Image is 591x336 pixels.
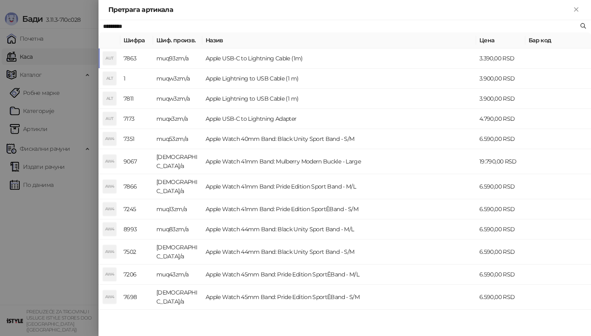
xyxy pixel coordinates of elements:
td: 7866 [120,174,153,199]
td: [DEMOGRAPHIC_DATA]/a [153,149,202,174]
div: Претрага артикала [108,5,571,15]
div: AW4 [103,132,116,145]
td: 1 [120,69,153,89]
td: muq83zm/a [153,219,202,239]
td: 7663 [120,310,153,335]
td: 7206 [120,265,153,285]
div: AUT [103,52,116,65]
td: [DEMOGRAPHIC_DATA]/a [153,174,202,199]
td: 3.900,00 RSD [476,89,525,109]
button: Close [571,5,581,15]
td: Apple Watch 45mm Band: Pride Edition SportÊBand - S/M [202,285,476,310]
td: Apple Watch 44mm Band: Black Unity Sport Band - S/M [202,239,476,265]
td: muqw3zm/a [153,89,202,109]
td: Apple USB-C to Lightning Cable (1m) [202,48,476,69]
td: 9067 [120,149,153,174]
th: Назив [202,32,476,48]
th: Шиф. произв. [153,32,202,48]
td: 6.590,00 RSD [476,265,525,285]
td: 19.790,00 RSD [476,149,525,174]
td: [DEMOGRAPHIC_DATA]/a [153,310,202,335]
td: 6.590,00 RSD [476,174,525,199]
th: Бар код [525,32,591,48]
div: AW4 [103,155,116,168]
td: muq53zm/a [153,129,202,149]
td: 7245 [120,199,153,219]
td: 6.590,00 RSD [476,239,525,265]
div: ALT [103,92,116,105]
td: Apple Watch 40mm Band: Black Unity Sport Band - S/M [202,129,476,149]
td: [DEMOGRAPHIC_DATA]/a [153,239,202,265]
td: muqx3zm/a [153,109,202,129]
div: AW4 [103,180,116,193]
td: Apple USB-C to Lightning Adapter [202,109,476,129]
div: AW4 [103,245,116,258]
td: 7502 [120,239,153,265]
td: Apple Watch 45mm Band: Pride Edition SportÊBand - M/L [202,265,476,285]
td: Apple Lightning to USB Cable (1 m) [202,89,476,109]
td: muq13zm/a [153,199,202,219]
td: 7863 [120,48,153,69]
td: 7351 [120,129,153,149]
td: 3.900,00 RSD [476,69,525,89]
td: 4.790,00 RSD [476,109,525,129]
td: muqw3zm/a [153,69,202,89]
th: Цена [476,32,525,48]
div: ALT [103,72,116,85]
th: Шифра [120,32,153,48]
td: 6.590,00 RSD [476,199,525,219]
div: AW4 [103,290,116,304]
td: Apple Watch 45mm Nike Band: Blue Flame Nike Sport Band - M/L [202,310,476,335]
td: Apple Watch 41mm Band: Mulberry Modern Buckle - Large [202,149,476,174]
td: muq43zm/a [153,265,202,285]
td: 6.590,00 RSD [476,285,525,310]
div: AW4 [103,203,116,216]
td: 6.590,00 RSD [476,310,525,335]
div: AUT [103,112,116,125]
td: 3.390,00 RSD [476,48,525,69]
div: AW4 [103,268,116,281]
td: [DEMOGRAPHIC_DATA]/a [153,285,202,310]
td: Apple Watch 44mm Band: Black Unity Sport Band - M/L [202,219,476,239]
td: 7811 [120,89,153,109]
td: muq93zm/a [153,48,202,69]
td: Apple Watch 41mm Band: Pride Edition Sport Band - M/L [202,174,476,199]
td: Apple Lightning to USB Cable (1 m) [202,69,476,89]
td: 7698 [120,285,153,310]
td: 6.590,00 RSD [476,129,525,149]
div: AW4 [103,223,116,236]
td: 8993 [120,219,153,239]
td: 6.590,00 RSD [476,219,525,239]
td: Apple Watch 41mm Band: Pride Edition SportÊBand - S/M [202,199,476,219]
td: 7173 [120,109,153,129]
